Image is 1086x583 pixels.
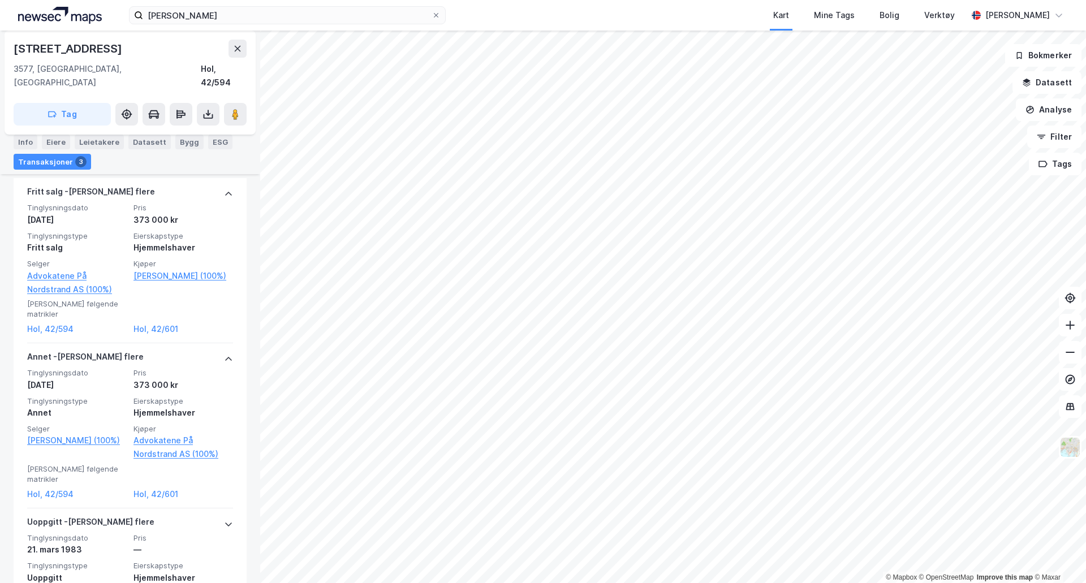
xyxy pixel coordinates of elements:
[27,464,127,484] span: [PERSON_NAME] følgende matrikler
[27,350,144,368] div: Annet - [PERSON_NAME] flere
[27,515,154,533] div: Uoppgitt - [PERSON_NAME] flere
[27,396,127,406] span: Tinglysningstype
[1029,153,1081,175] button: Tags
[18,7,102,24] img: logo.a4113a55bc3d86da70a041830d287a7e.svg
[133,213,233,227] div: 373 000 kr
[1029,529,1086,583] div: Kontrollprogram for chat
[27,185,155,203] div: Fritt salg - [PERSON_NAME] flere
[1012,71,1081,94] button: Datasett
[1005,44,1081,67] button: Bokmerker
[208,135,232,149] div: ESG
[133,424,233,434] span: Kjøper
[133,487,233,501] a: Hol, 42/601
[133,406,233,420] div: Hjemmelshaver
[27,378,127,392] div: [DATE]
[27,561,127,571] span: Tinglysningstype
[919,573,974,581] a: OpenStreetMap
[14,62,201,89] div: 3577, [GEOGRAPHIC_DATA], [GEOGRAPHIC_DATA]
[75,135,124,149] div: Leietakere
[27,213,127,227] div: [DATE]
[27,487,127,501] a: Hol, 42/594
[977,573,1033,581] a: Improve this map
[133,203,233,213] span: Pris
[27,269,127,296] a: Advokatene På Nordstrand AS (100%)
[75,156,87,167] div: 3
[924,8,955,22] div: Verktøy
[14,135,37,149] div: Info
[27,406,127,420] div: Annet
[814,8,855,22] div: Mine Tags
[133,368,233,378] span: Pris
[133,533,233,543] span: Pris
[14,103,111,126] button: Tag
[133,434,233,461] a: Advokatene På Nordstrand AS (100%)
[27,231,127,241] span: Tinglysningstype
[133,396,233,406] span: Eierskapstype
[27,434,127,447] a: [PERSON_NAME] (100%)
[886,573,917,581] a: Mapbox
[27,424,127,434] span: Selger
[133,378,233,392] div: 373 000 kr
[27,543,127,556] div: 21. mars 1983
[27,322,127,336] a: Hol, 42/594
[27,533,127,543] span: Tinglysningsdato
[27,259,127,269] span: Selger
[14,40,124,58] div: [STREET_ADDRESS]
[133,322,233,336] a: Hol, 42/601
[133,241,233,254] div: Hjemmelshaver
[27,368,127,378] span: Tinglysningsdato
[133,231,233,241] span: Eierskapstype
[773,8,789,22] div: Kart
[1027,126,1081,148] button: Filter
[133,269,233,283] a: [PERSON_NAME] (100%)
[175,135,204,149] div: Bygg
[143,7,432,24] input: Søk på adresse, matrikkel, gårdeiere, leietakere eller personer
[133,543,233,556] div: —
[128,135,171,149] div: Datasett
[14,154,91,170] div: Transaksjoner
[42,135,70,149] div: Eiere
[1059,437,1081,458] img: Z
[880,8,899,22] div: Bolig
[1016,98,1081,121] button: Analyse
[201,62,247,89] div: Hol, 42/594
[133,259,233,269] span: Kjøper
[27,299,127,319] span: [PERSON_NAME] følgende matrikler
[133,561,233,571] span: Eierskapstype
[985,8,1050,22] div: [PERSON_NAME]
[1029,529,1086,583] iframe: Chat Widget
[27,203,127,213] span: Tinglysningsdato
[27,241,127,254] div: Fritt salg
